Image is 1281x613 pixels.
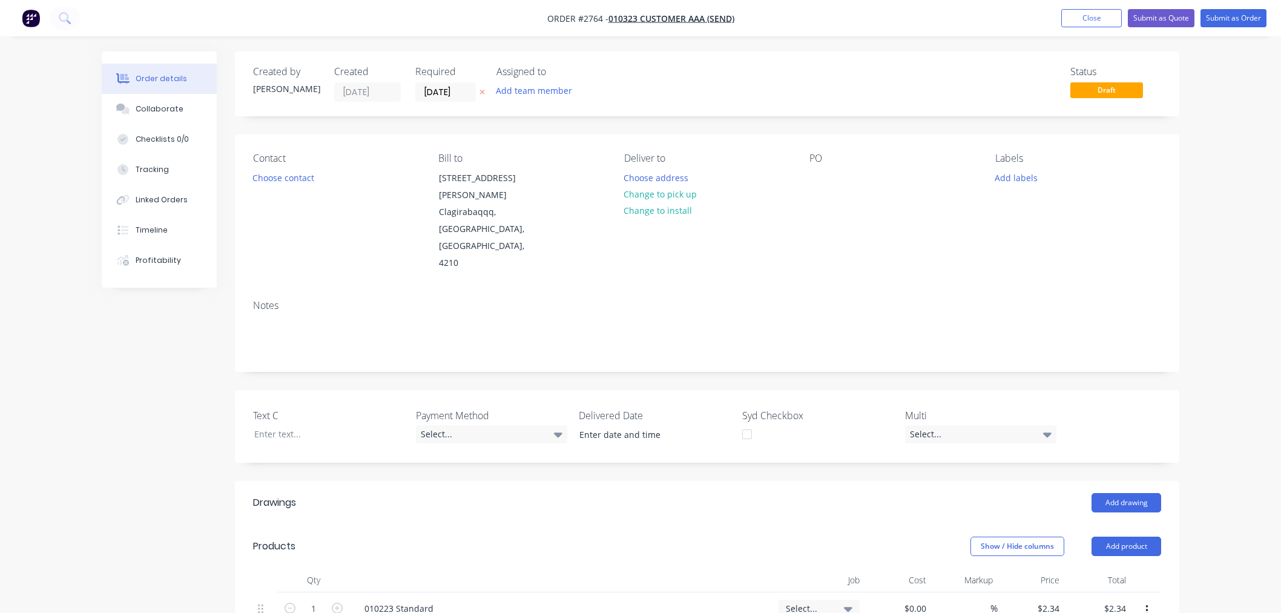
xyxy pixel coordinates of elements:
[136,73,187,84] div: Order details
[571,426,722,444] input: Enter date and time
[253,539,295,554] div: Products
[429,169,550,272] div: [STREET_ADDRESS][PERSON_NAME]Clagirabaqqq, [GEOGRAPHIC_DATA], [GEOGRAPHIC_DATA], 4210
[334,66,401,78] div: Created
[102,64,217,94] button: Order details
[136,255,181,266] div: Profitability
[617,202,699,219] button: Change to install
[809,153,975,164] div: PO
[496,82,579,99] button: Add team member
[1070,82,1143,98] span: Draft
[970,537,1064,556] button: Show / Hide columns
[253,82,320,95] div: [PERSON_NAME]
[277,568,350,592] div: Qty
[253,153,419,164] div: Contact
[102,94,217,124] button: Collaborate
[547,13,608,24] span: Order #2764 -
[253,495,296,510] div: Drawings
[931,568,998,592] div: Markup
[496,66,617,78] div: Assigned to
[742,408,894,423] label: Syd Checkbox
[617,169,695,185] button: Choose address
[102,215,217,245] button: Timeline
[136,164,169,175] div: Tracking
[1070,66,1161,78] div: Status
[246,169,321,185] button: Choose contact
[22,9,40,27] img: Factory
[253,300,1161,311] div: Notes
[490,82,579,99] button: Add team member
[136,225,168,236] div: Timeline
[579,408,730,423] label: Delivered Date
[617,186,703,202] button: Change to pick up
[439,204,539,271] div: Clagirabaqqq, [GEOGRAPHIC_DATA], [GEOGRAPHIC_DATA], 4210
[905,408,1056,423] label: Multi
[136,134,189,145] div: Checklists 0/0
[102,124,217,154] button: Checklists 0/0
[102,185,217,215] button: Linked Orders
[1128,9,1194,27] button: Submit as Quote
[995,153,1161,164] div: Labels
[1092,537,1161,556] button: Add product
[774,568,864,592] div: Job
[102,154,217,185] button: Tracking
[253,66,320,78] div: Created by
[998,568,1064,592] div: Price
[608,13,734,24] a: 010323 Customer AAA (Send)
[439,170,539,204] div: [STREET_ADDRESS][PERSON_NAME]
[416,425,567,443] div: Select...
[1092,493,1161,512] button: Add drawing
[102,245,217,276] button: Profitability
[988,169,1044,185] button: Add labels
[136,104,183,114] div: Collaborate
[1061,9,1122,27] button: Close
[253,408,404,423] label: Text C
[415,66,482,78] div: Required
[624,153,790,164] div: Deliver to
[905,425,1056,443] div: Select...
[1200,9,1266,27] button: Submit as Order
[864,568,931,592] div: Cost
[136,194,188,205] div: Linked Orders
[416,408,567,423] label: Payment Method
[438,153,604,164] div: Bill to
[1064,568,1131,592] div: Total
